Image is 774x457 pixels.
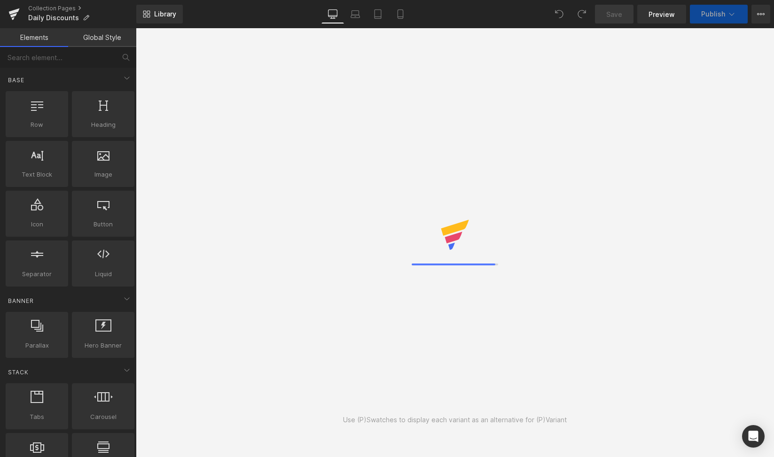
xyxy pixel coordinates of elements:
span: Parallax [8,341,65,350]
button: Undo [550,5,569,23]
span: Banner [7,296,35,305]
span: Heading [75,120,132,130]
span: Carousel [75,412,132,422]
span: Daily Discounts [28,14,79,22]
span: Row [8,120,65,130]
span: Image [75,170,132,179]
span: Hero Banner [75,341,132,350]
a: Preview [637,5,686,23]
a: Laptop [344,5,367,23]
span: Preview [649,9,675,19]
span: Library [154,10,176,18]
div: Use (P)Swatches to display each variant as an alternative for (P)Variant [343,415,567,425]
div: Open Intercom Messenger [742,425,765,448]
a: New Library [136,5,183,23]
a: Tablet [367,5,389,23]
a: Desktop [321,5,344,23]
button: Publish [690,5,748,23]
button: More [751,5,770,23]
a: Mobile [389,5,412,23]
span: Publish [701,10,725,18]
span: Text Block [8,170,65,179]
span: Liquid [75,269,132,279]
span: Icon [8,219,65,229]
a: Global Style [68,28,136,47]
span: Base [7,76,25,85]
span: Stack [7,368,30,377]
span: Tabs [8,412,65,422]
span: Button [75,219,132,229]
a: Collection Pages [28,5,136,12]
span: Save [606,9,622,19]
button: Redo [572,5,591,23]
span: Separator [8,269,65,279]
